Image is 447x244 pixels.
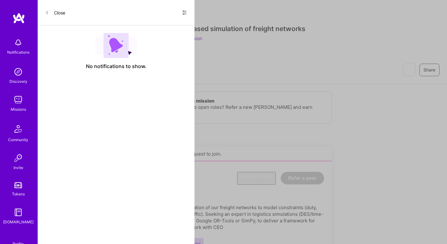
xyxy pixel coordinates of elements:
img: teamwork [12,93,24,106]
img: Community [11,121,26,136]
img: tokens [14,182,22,188]
img: empty [95,33,137,58]
img: guide book [12,206,24,219]
div: Invite [13,164,23,171]
div: Tokens [12,191,25,197]
img: logo [13,13,25,24]
button: Close [45,8,65,18]
img: Invite [12,152,24,164]
img: bell [12,36,24,49]
div: Notifications [7,49,29,56]
span: No notifications to show. [86,63,146,70]
div: [DOMAIN_NAME] [3,219,34,225]
div: Community [8,136,28,143]
div: Missions [11,106,26,113]
div: Discovery [9,78,27,85]
img: discovery [12,66,24,78]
